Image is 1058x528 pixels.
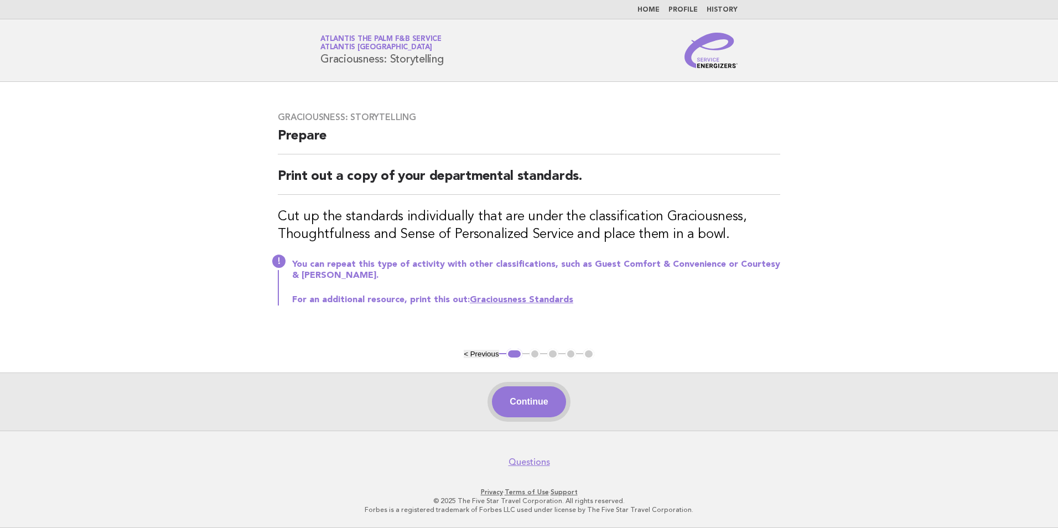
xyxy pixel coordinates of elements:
[464,350,499,358] button: < Previous
[481,488,503,496] a: Privacy
[551,488,578,496] a: Support
[506,349,522,360] button: 1
[684,33,738,68] img: Service Energizers
[707,7,738,13] a: History
[320,35,442,51] a: Atlantis the Palm F&B ServiceAtlantis [GEOGRAPHIC_DATA]
[470,296,573,304] a: Graciousness Standards
[492,386,566,417] button: Continue
[278,208,780,244] h3: Cut up the standards individually that are under the classification Graciousness, Thoughtfulness ...
[320,44,432,51] span: Atlantis [GEOGRAPHIC_DATA]
[278,112,780,123] h3: Graciousness: Storytelling
[505,488,549,496] a: Terms of Use
[292,294,780,306] p: For an additional resource, print this out:
[278,127,780,154] h2: Prepare
[668,7,698,13] a: Profile
[320,36,444,65] h1: Graciousness: Storytelling
[292,259,780,281] p: You can repeat this type of activity with other classifications, such as Guest Comfort & Convenie...
[190,488,868,496] p: · ·
[190,505,868,514] p: Forbes is a registered trademark of Forbes LLC used under license by The Five Star Travel Corpora...
[509,457,550,468] a: Questions
[278,168,780,195] h2: Print out a copy of your departmental standards.
[637,7,660,13] a: Home
[190,496,868,505] p: © 2025 The Five Star Travel Corporation. All rights reserved.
